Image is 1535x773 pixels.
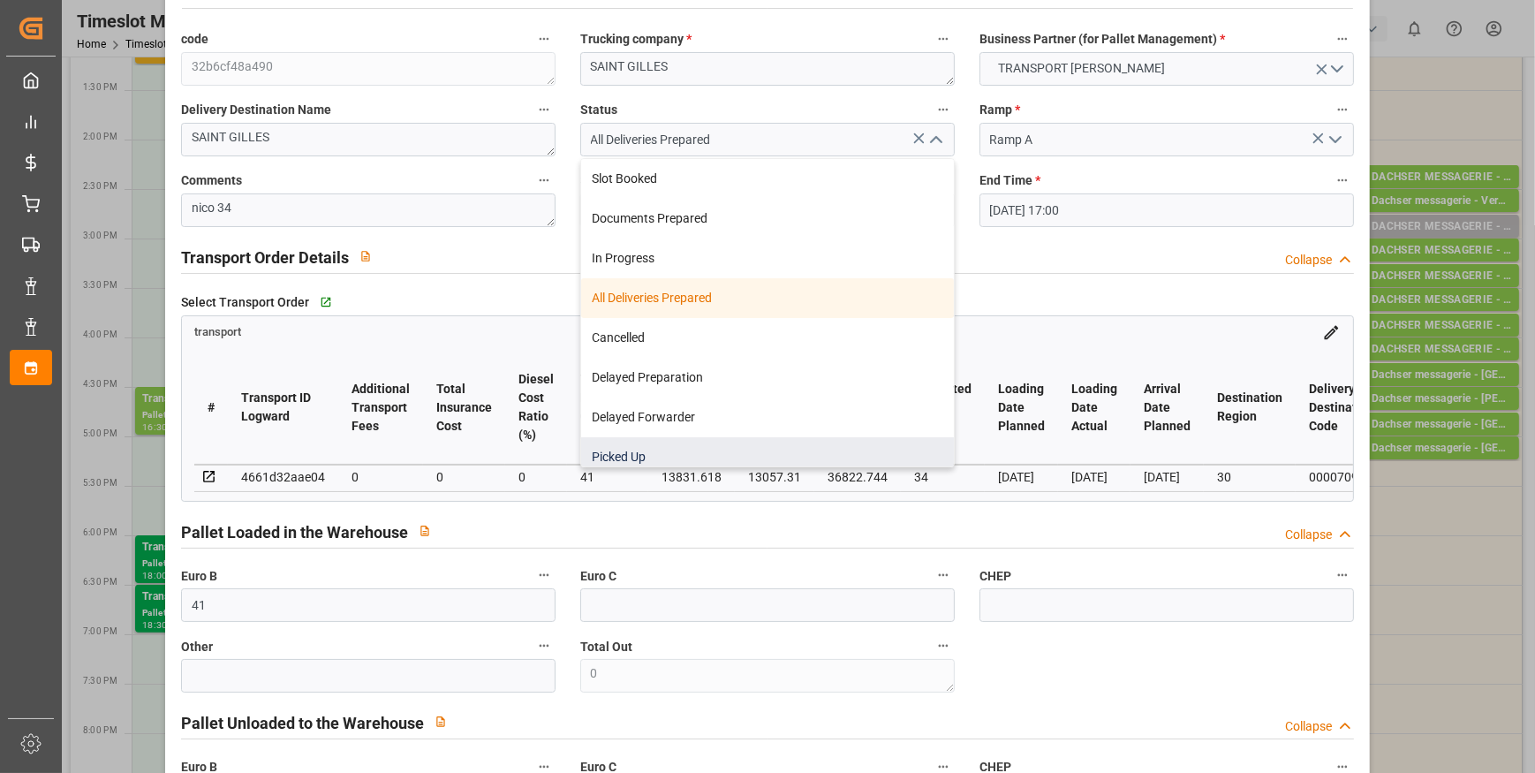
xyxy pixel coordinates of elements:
[181,101,331,119] span: Delivery Destination Name
[932,27,955,50] button: Trucking company *
[580,123,955,156] input: Type to search/select
[921,126,948,154] button: close menu
[580,30,692,49] span: Trucking company
[748,466,801,488] div: 13057.31
[194,351,228,465] th: #
[581,239,954,278] div: In Progress
[828,466,888,488] div: 36822.744
[518,466,554,488] div: 0
[1071,466,1117,488] div: [DATE]
[181,193,556,227] textarea: nico 34
[1144,466,1191,488] div: [DATE]
[932,564,955,587] button: Euro C
[181,711,424,735] h2: Pallet Unloaded to the Warehouse
[979,30,1225,49] span: Business Partner (for Pallet Management)
[181,638,213,656] span: Other
[567,351,648,465] th: Total Number Of Packages
[932,634,955,657] button: Total Out
[1309,466,1380,488] div: 0000709556
[979,193,1354,227] input: DD-MM-YYYY HH:MM
[979,567,1011,586] span: CHEP
[1285,526,1332,544] div: Collapse
[181,293,309,312] span: Select Transport Order
[914,466,972,488] div: 34
[533,98,556,121] button: Delivery Destination Name
[581,318,954,358] div: Cancelled
[581,278,954,318] div: All Deliveries Prepared
[581,358,954,398] div: Delayed Preparation
[581,199,954,239] div: Documents Prepared
[662,466,722,488] div: 13831.618
[228,351,338,465] th: Transport ID Logward
[181,52,556,86] textarea: 32b6cf48a490
[1130,351,1204,465] th: Arrival Date Planned
[1296,351,1393,465] th: Delivery Destination Code
[1331,564,1354,587] button: CHEP
[349,239,382,273] button: View description
[533,564,556,587] button: Euro B
[181,30,208,49] span: code
[580,638,632,656] span: Total Out
[1285,717,1332,736] div: Collapse
[581,398,954,437] div: Delayed Forwarder
[194,326,241,339] span: transport
[533,27,556,50] button: code
[580,659,955,693] textarea: 0
[181,567,217,586] span: Euro B
[352,466,410,488] div: 0
[985,351,1058,465] th: Loading Date Planned
[581,159,954,199] div: Slot Booked
[408,514,442,548] button: View description
[580,466,635,488] div: 41
[580,52,955,86] textarea: SAINT GILLES
[979,101,1020,119] span: Ramp
[1331,169,1354,192] button: End Time *
[338,351,423,465] th: Additional Transport Fees
[998,466,1045,488] div: [DATE]
[423,351,505,465] th: Total Insurance Cost
[181,520,408,544] h2: Pallet Loaded in the Warehouse
[979,52,1354,86] button: open menu
[581,437,954,477] div: Picked Up
[1331,27,1354,50] button: Business Partner (for Pallet Management) *
[1058,351,1130,465] th: Loading Date Actual
[979,171,1040,190] span: End Time
[194,324,241,338] a: transport
[181,171,242,190] span: Comments
[1285,251,1332,269] div: Collapse
[932,98,955,121] button: Status
[424,705,457,739] button: View description
[1217,466,1282,488] div: 30
[533,169,556,192] button: Comments
[181,246,349,269] h2: Transport Order Details
[181,123,556,156] textarea: SAINT GILLES
[580,567,616,586] span: Euro C
[580,101,617,119] span: Status
[1204,351,1296,465] th: Destination Region
[989,59,1174,78] span: TRANSPORT [PERSON_NAME]
[436,466,492,488] div: 0
[1331,98,1354,121] button: Ramp *
[533,634,556,657] button: Other
[1320,126,1347,154] button: open menu
[505,351,567,465] th: Diesel Cost Ratio (%)
[979,123,1354,156] input: Type to search/select
[241,466,325,488] div: 4661d32aae04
